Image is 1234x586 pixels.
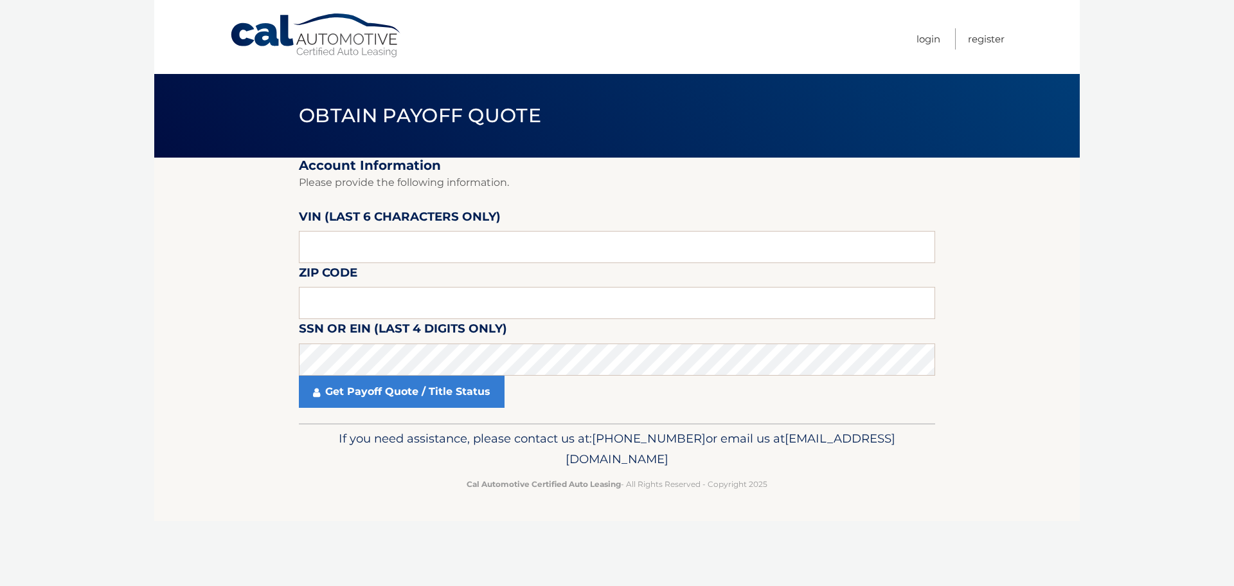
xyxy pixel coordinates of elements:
a: Login [917,28,940,50]
label: SSN or EIN (last 4 digits only) [299,319,507,343]
h2: Account Information [299,158,935,174]
label: Zip Code [299,263,357,287]
p: If you need assistance, please contact us at: or email us at [307,428,927,470]
a: Register [968,28,1005,50]
p: - All Rights Reserved - Copyright 2025 [307,477,927,491]
a: Get Payoff Quote / Title Status [299,376,505,408]
strong: Cal Automotive Certified Auto Leasing [467,479,621,489]
span: Obtain Payoff Quote [299,104,541,127]
p: Please provide the following information. [299,174,935,192]
span: [PHONE_NUMBER] [592,431,706,446]
a: Cal Automotive [229,13,403,59]
label: VIN (last 6 characters only) [299,207,501,231]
